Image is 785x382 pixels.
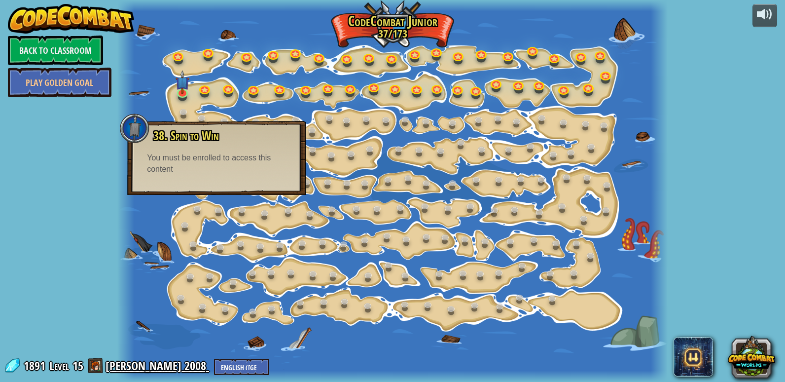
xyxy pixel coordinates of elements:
div: You must be enrolled to access this content [147,153,286,175]
span: 1891 [24,358,48,374]
img: level-banner-unstarted-subscriber.png [176,70,189,94]
span: Level [49,358,69,374]
a: Play Golden Goal [8,68,111,97]
span: 15 [72,358,83,374]
button: Adjust volume [752,4,777,27]
a: [PERSON_NAME] 2008 [106,358,209,374]
a: Back to Classroom [8,36,103,65]
span: 38. Spin to Win [153,127,219,144]
img: CodeCombat - Learn how to code by playing a game [8,4,134,34]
